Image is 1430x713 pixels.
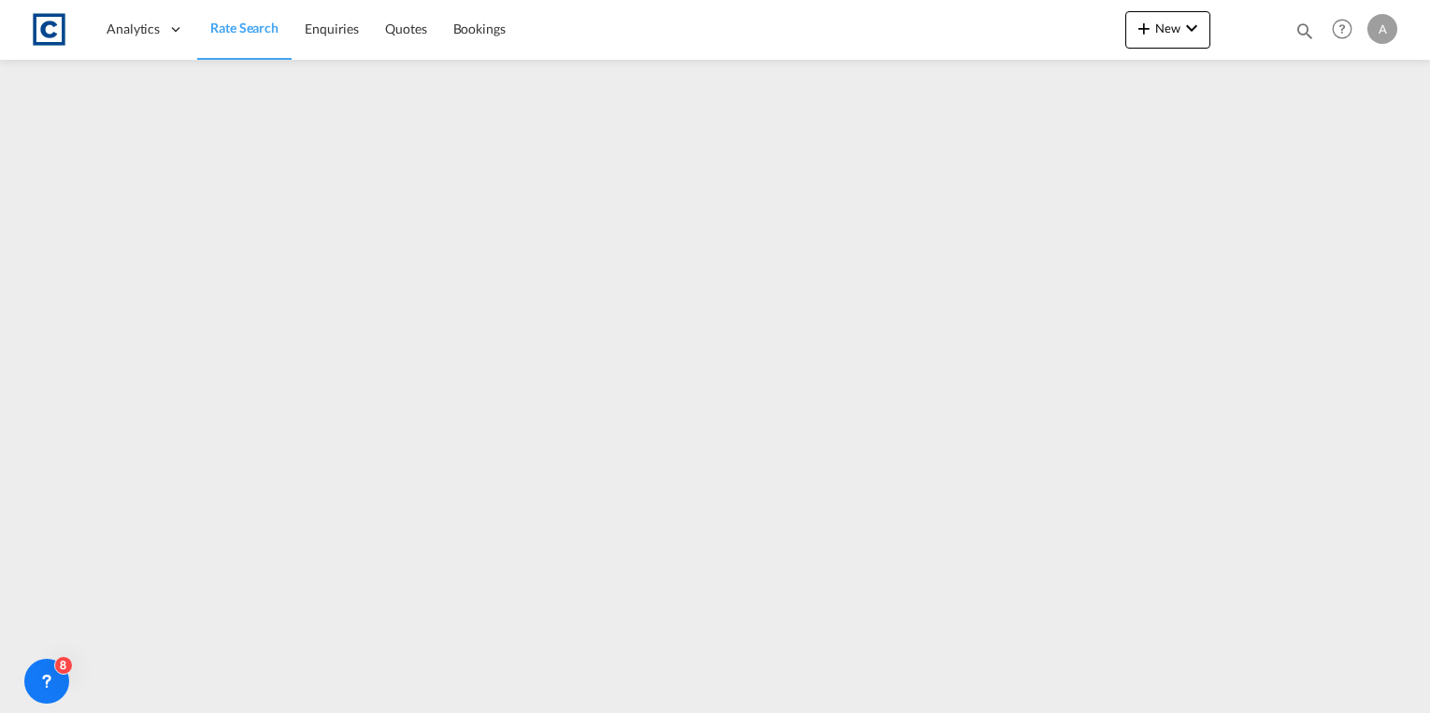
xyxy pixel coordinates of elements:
[107,20,160,38] span: Analytics
[1326,13,1358,45] span: Help
[1367,14,1397,44] div: A
[305,21,359,36] span: Enquiries
[385,21,426,36] span: Quotes
[453,21,506,36] span: Bookings
[1180,17,1203,39] md-icon: icon-chevron-down
[1133,21,1203,36] span: New
[1294,21,1315,41] md-icon: icon-magnify
[210,20,279,36] span: Rate Search
[1125,11,1210,49] button: icon-plus 400-fgNewicon-chevron-down
[1133,17,1155,39] md-icon: icon-plus 400-fg
[1326,13,1367,47] div: Help
[1294,21,1315,49] div: icon-magnify
[28,8,70,50] img: 1fdb9190129311efbfaf67cbb4249bed.jpeg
